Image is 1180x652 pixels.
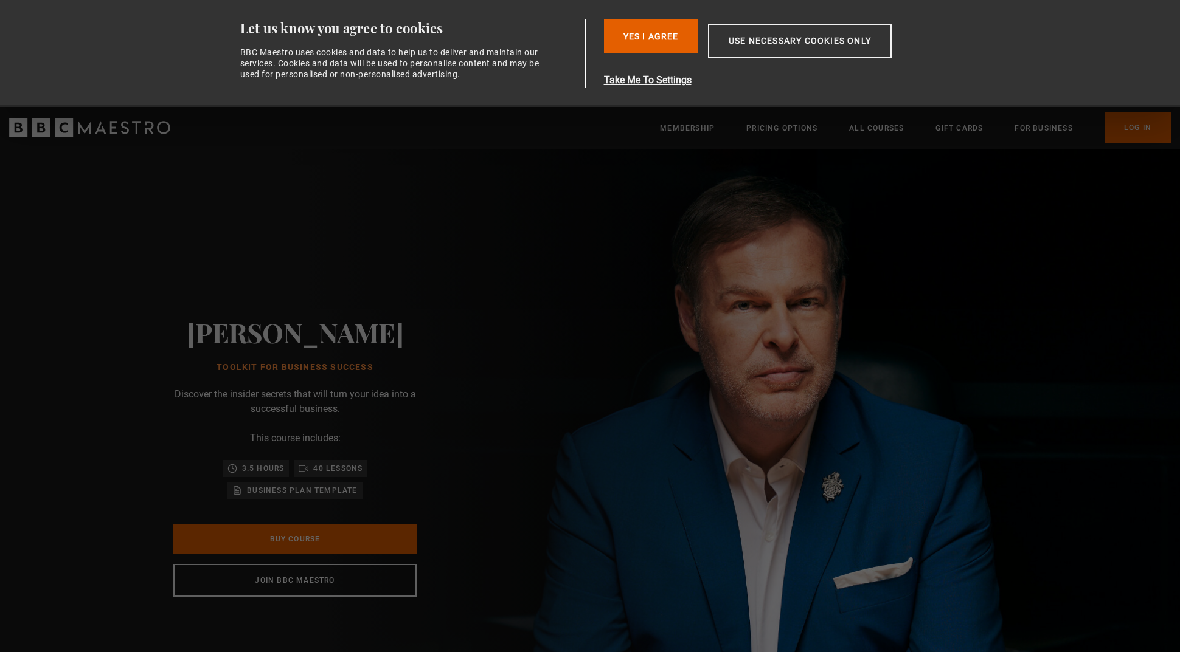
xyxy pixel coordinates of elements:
[1105,112,1171,143] a: Log In
[187,363,404,372] h1: Toolkit for Business Success
[247,484,357,496] p: Business plan template
[173,524,417,554] a: Buy Course
[240,19,581,37] div: Let us know you agree to cookies
[1015,122,1072,134] a: For business
[604,19,698,53] button: Yes I Agree
[604,73,949,88] button: Take Me To Settings
[660,122,715,134] a: Membership
[250,431,341,445] p: This course includes:
[746,122,817,134] a: Pricing Options
[313,462,363,475] p: 40 lessons
[9,118,170,137] svg: BBC Maestro
[173,564,417,597] a: Join BBC Maestro
[173,387,417,416] p: Discover the insider secrets that will turn your idea into a successful business.
[708,24,892,58] button: Use necessary cookies only
[849,122,904,134] a: All Courses
[935,122,983,134] a: Gift Cards
[240,47,547,80] div: BBC Maestro uses cookies and data to help us to deliver and maintain our services. Cookies and da...
[187,317,404,348] h2: [PERSON_NAME]
[660,112,1171,143] nav: Primary
[242,462,285,475] p: 3.5 hours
